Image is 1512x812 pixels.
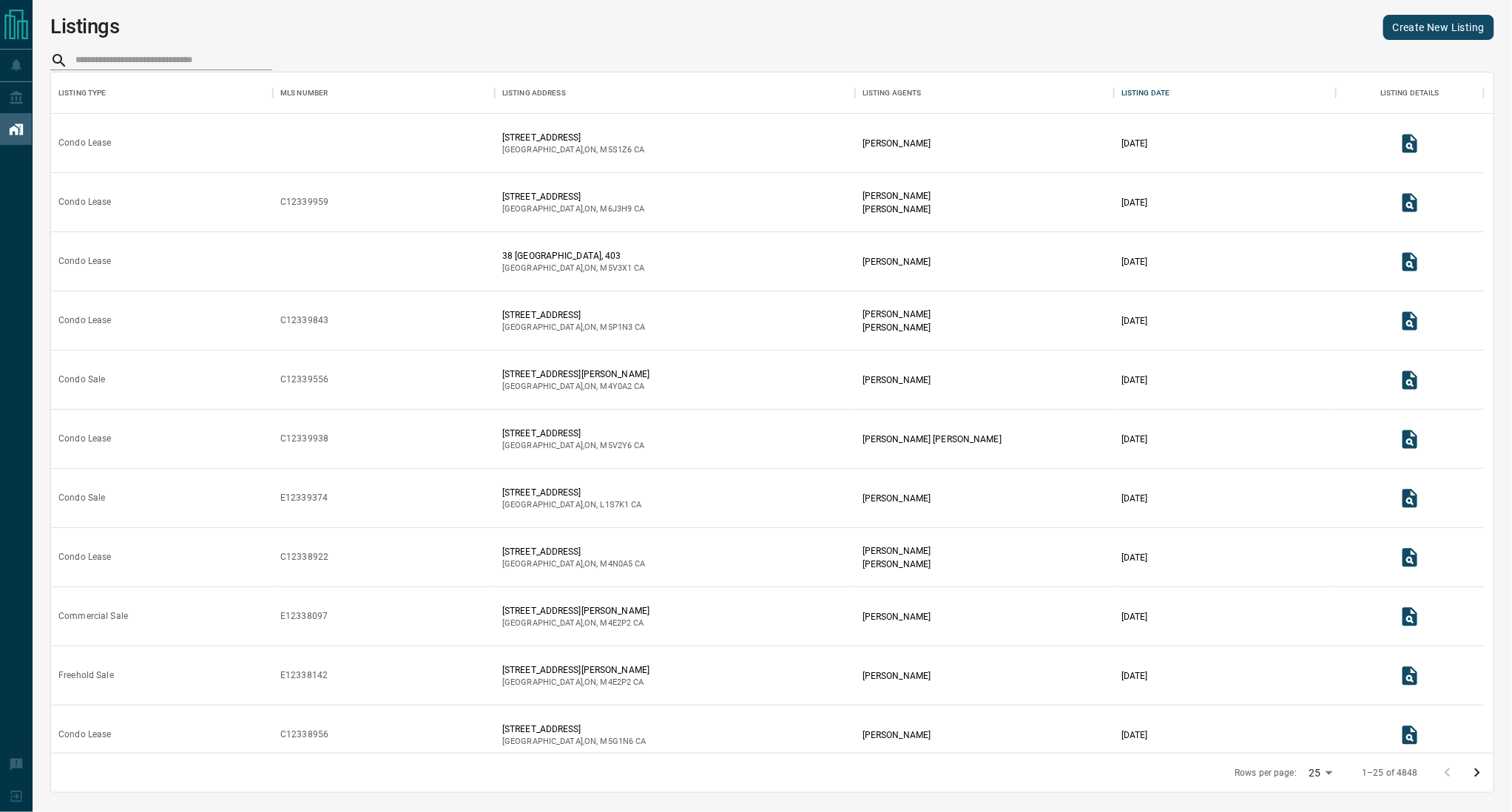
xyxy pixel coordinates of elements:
[502,322,646,334] p: [GEOGRAPHIC_DATA] , ON , CA
[58,314,111,327] div: Condo Lease
[1336,72,1484,114] div: Listing Details
[280,610,328,623] div: E12338097
[1362,767,1418,779] p: 1–25 of 4848
[601,145,632,155] span: m5s1z6
[502,131,645,144] p: [STREET_ADDRESS]
[502,203,645,215] p: [GEOGRAPHIC_DATA] , ON , CA
[1121,137,1148,150] p: [DATE]
[1380,72,1440,114] div: Listing Details
[1121,255,1148,268] p: [DATE]
[1121,669,1148,683] p: [DATE]
[863,669,931,683] p: [PERSON_NAME]
[58,669,114,682] div: Freehold Sale
[1395,306,1425,336] button: View Listing Details
[502,263,645,274] p: [GEOGRAPHIC_DATA] , ON , CA
[863,373,931,387] p: [PERSON_NAME]
[502,736,647,748] p: [GEOGRAPHIC_DATA] , ON , CA
[502,545,646,558] p: [STREET_ADDRESS]
[58,492,105,504] div: Condo Sale
[502,144,645,156] p: [GEOGRAPHIC_DATA] , ON , CA
[58,72,107,114] div: Listing Type
[1121,610,1148,623] p: [DATE]
[502,249,645,263] p: 38 [GEOGRAPHIC_DATA], 403
[1121,72,1170,114] div: Listing Date
[502,558,646,570] p: [GEOGRAPHIC_DATA] , ON , CA
[1395,484,1425,513] button: View Listing Details
[502,499,642,511] p: [GEOGRAPHIC_DATA] , ON , CA
[502,723,647,736] p: [STREET_ADDRESS]
[495,72,855,114] div: Listing Address
[601,618,632,628] span: m4e2p2
[1395,247,1425,277] button: View Listing Details
[1395,129,1425,158] button: View Listing Details
[863,137,931,150] p: [PERSON_NAME]
[601,322,633,332] span: m5p1n3
[1395,543,1425,572] button: View Listing Details
[280,196,328,209] div: C12339959
[1303,762,1338,784] div: 25
[502,190,645,203] p: [STREET_ADDRESS]
[502,308,646,322] p: [STREET_ADDRESS]
[58,610,128,623] div: Commercial Sale
[601,263,632,273] span: m5v3x1
[58,433,111,445] div: Condo Lease
[863,544,931,558] p: [PERSON_NAME]
[1383,15,1494,40] a: Create New Listing
[502,663,649,677] p: [STREET_ADDRESS][PERSON_NAME]
[1395,720,1425,750] button: View Listing Details
[273,72,495,114] div: MLS Number
[280,551,328,564] div: C12338922
[601,737,634,746] span: m5g1n6
[502,368,649,381] p: [STREET_ADDRESS][PERSON_NAME]
[1395,661,1425,691] button: View Listing Details
[863,72,922,114] div: Listing Agents
[855,72,1114,114] div: Listing Agents
[1121,314,1148,328] p: [DATE]
[280,728,328,741] div: C12338956
[58,196,111,209] div: Condo Lease
[280,72,328,114] div: MLS Number
[280,373,328,386] div: C12339556
[1395,188,1425,217] button: View Listing Details
[58,137,111,149] div: Condo Lease
[1121,492,1148,505] p: [DATE]
[502,486,642,499] p: [STREET_ADDRESS]
[502,440,645,452] p: [GEOGRAPHIC_DATA] , ON , CA
[280,492,328,504] div: E12339374
[1462,758,1492,788] button: Go to next page
[502,618,649,629] p: [GEOGRAPHIC_DATA] , ON , CA
[51,72,273,114] div: Listing Type
[863,321,931,334] p: [PERSON_NAME]
[863,492,931,505] p: [PERSON_NAME]
[601,677,632,687] span: m4e2p2
[863,558,931,571] p: [PERSON_NAME]
[58,255,111,268] div: Condo Lease
[1121,373,1148,387] p: [DATE]
[863,189,931,203] p: [PERSON_NAME]
[863,610,931,623] p: [PERSON_NAME]
[1114,72,1336,114] div: Listing Date
[1235,767,1297,779] p: Rows per page:
[601,204,632,214] span: m6j3h9
[863,308,931,321] p: [PERSON_NAME]
[1121,728,1148,742] p: [DATE]
[58,373,105,386] div: Condo Sale
[863,728,931,742] p: [PERSON_NAME]
[863,433,1002,446] p: [PERSON_NAME] [PERSON_NAME]
[1395,365,1425,395] button: View Listing Details
[601,559,633,569] span: m4n0a5
[601,382,632,391] span: m4y0a2
[1121,551,1148,564] p: [DATE]
[502,604,649,618] p: [STREET_ADDRESS][PERSON_NAME]
[58,551,111,564] div: Condo Lease
[863,255,931,268] p: [PERSON_NAME]
[1121,196,1148,209] p: [DATE]
[58,728,111,741] div: Condo Lease
[502,72,566,114] div: Listing Address
[50,15,120,38] h1: Listings
[502,677,649,688] p: [GEOGRAPHIC_DATA] , ON , CA
[1121,433,1148,446] p: [DATE]
[601,441,632,450] span: m5v2y6
[863,203,931,216] p: [PERSON_NAME]
[601,500,630,510] span: l1s7k1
